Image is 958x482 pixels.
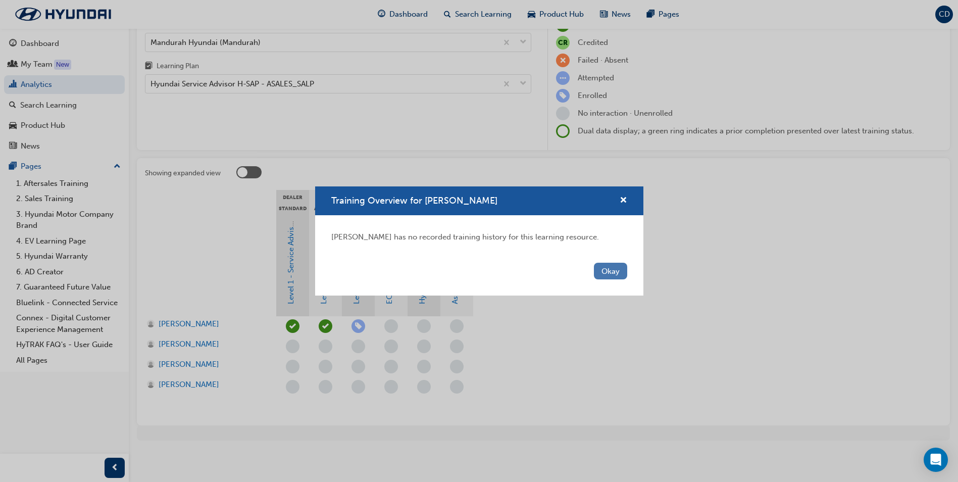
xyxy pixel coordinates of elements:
[620,195,627,207] button: cross-icon
[331,195,497,206] span: Training Overview for [PERSON_NAME]
[924,448,948,472] div: Open Intercom Messenger
[594,263,627,279] button: Okay
[315,186,643,296] div: Training Overview for Britney Chamberlain
[620,197,627,206] span: cross-icon
[331,231,627,243] div: [PERSON_NAME] has no recorded training history for this learning resource.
